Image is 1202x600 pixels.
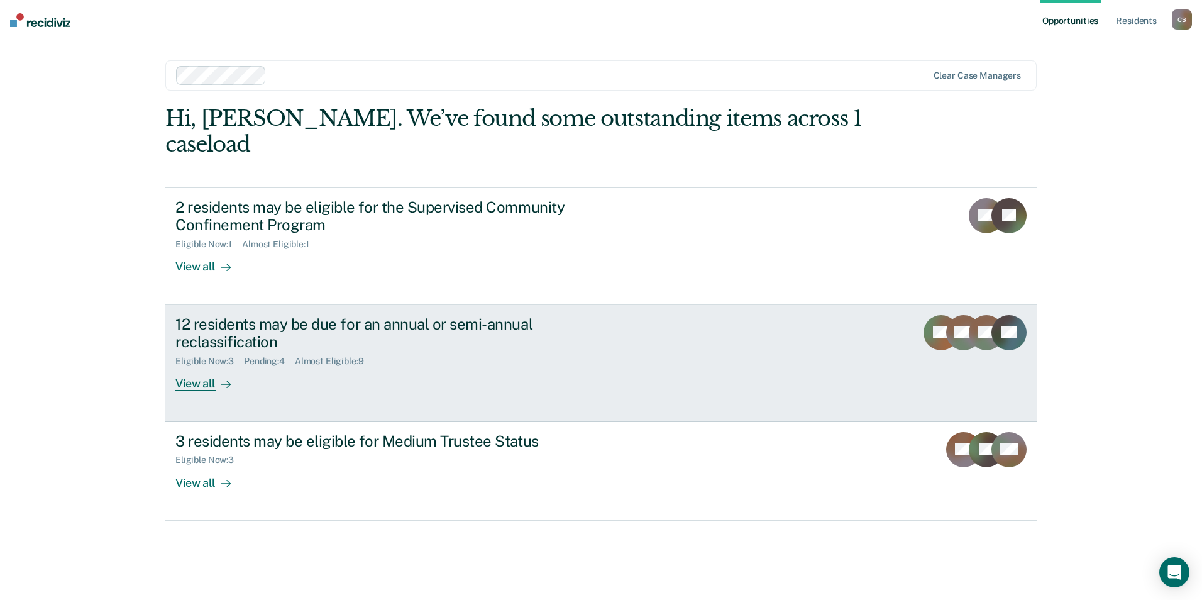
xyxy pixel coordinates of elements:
[242,239,319,250] div: Almost Eligible : 1
[165,422,1037,521] a: 3 residents may be eligible for Medium Trustee StatusEligible Now:3View all
[934,70,1021,81] div: Clear case managers
[165,106,863,157] div: Hi, [PERSON_NAME]. We’ve found some outstanding items across 1 caseload
[175,356,244,367] div: Eligible Now : 3
[1172,9,1192,30] div: C S
[175,315,617,352] div: 12 residents may be due for an annual or semi-annual reclassification
[244,356,295,367] div: Pending : 4
[165,305,1037,422] a: 12 residents may be due for an annual or semi-annual reclassificationEligible Now:3Pending:4Almos...
[175,250,246,274] div: View all
[295,356,374,367] div: Almost Eligible : 9
[175,465,246,490] div: View all
[175,367,246,391] div: View all
[175,455,244,465] div: Eligible Now : 3
[1172,9,1192,30] button: CS
[165,187,1037,305] a: 2 residents may be eligible for the Supervised Community Confinement ProgramEligible Now:1Almost ...
[175,239,242,250] div: Eligible Now : 1
[10,13,70,27] img: Recidiviz
[175,198,617,235] div: 2 residents may be eligible for the Supervised Community Confinement Program
[1159,557,1189,587] div: Open Intercom Messenger
[175,432,617,450] div: 3 residents may be eligible for Medium Trustee Status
